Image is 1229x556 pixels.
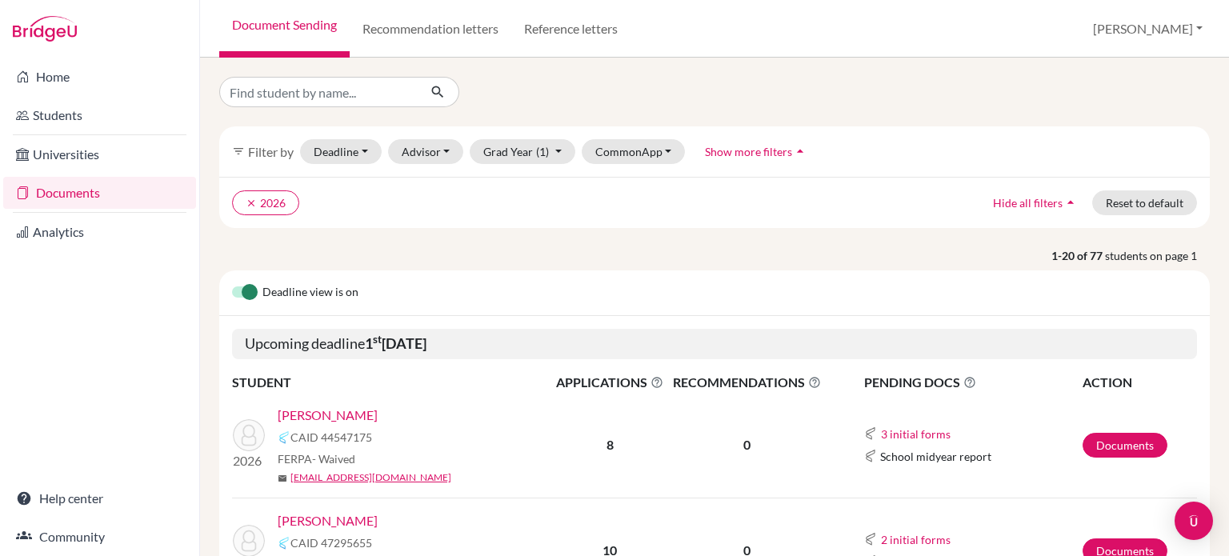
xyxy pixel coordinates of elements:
[3,177,196,209] a: Documents
[262,283,358,302] span: Deadline view is on
[290,429,372,446] span: CAID 44547175
[993,196,1063,210] span: Hide all filters
[705,145,792,158] span: Show more filters
[880,425,951,443] button: 3 initial forms
[553,373,667,392] span: APPLICATIONS
[246,198,257,209] i: clear
[248,144,294,159] span: Filter by
[668,373,825,392] span: RECOMMENDATIONS
[1051,247,1105,264] strong: 1-20 of 77
[1092,190,1197,215] button: Reset to default
[1105,247,1210,264] span: students on page 1
[233,451,265,470] p: 2026
[232,145,245,158] i: filter_list
[278,537,290,550] img: Common App logo
[880,530,951,549] button: 2 initial forms
[536,145,549,158] span: (1)
[979,190,1092,215] button: Hide all filtersarrow_drop_up
[3,521,196,553] a: Community
[290,534,372,551] span: CAID 47295655
[1083,433,1167,458] a: Documents
[13,16,77,42] img: Bridge-U
[606,437,614,452] b: 8
[3,99,196,131] a: Students
[232,329,1197,359] h5: Upcoming deadline
[278,474,287,483] span: mail
[3,61,196,93] a: Home
[365,334,426,352] b: 1 [DATE]
[668,435,825,454] p: 0
[388,139,464,164] button: Advisor
[278,450,355,467] span: FERPA
[864,450,877,462] img: Common App logo
[1082,372,1197,393] th: ACTION
[233,419,265,451] img: Lim, Amanda
[864,373,1081,392] span: PENDING DOCS
[3,138,196,170] a: Universities
[373,333,382,346] sup: st
[864,533,877,546] img: Common App logo
[880,448,991,465] span: School midyear report
[312,452,355,466] span: - Waived
[290,470,451,485] a: [EMAIL_ADDRESS][DOMAIN_NAME]
[300,139,382,164] button: Deadline
[582,139,686,164] button: CommonApp
[232,190,299,215] button: clear2026
[1086,14,1210,44] button: [PERSON_NAME]
[1175,502,1213,540] div: Open Intercom Messenger
[792,143,808,159] i: arrow_drop_up
[278,431,290,444] img: Common App logo
[1063,194,1079,210] i: arrow_drop_up
[3,482,196,514] a: Help center
[278,406,378,425] a: [PERSON_NAME]
[691,139,822,164] button: Show more filtersarrow_drop_up
[278,511,378,530] a: [PERSON_NAME]
[470,139,575,164] button: Grad Year(1)
[3,216,196,248] a: Analytics
[219,77,418,107] input: Find student by name...
[232,372,552,393] th: STUDENT
[864,427,877,440] img: Common App logo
